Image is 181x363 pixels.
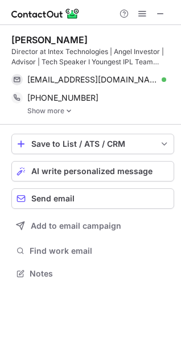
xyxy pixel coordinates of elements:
span: Find work email [30,246,170,256]
button: AI write personalized message [11,161,174,181]
span: [EMAIL_ADDRESS][DOMAIN_NAME] [27,75,158,85]
button: Find work email [11,243,174,259]
span: Notes [30,269,170,279]
div: Save to List / ATS / CRM [31,139,154,148]
img: - [65,107,72,115]
button: Send email [11,188,174,209]
div: [PERSON_NAME] [11,34,88,46]
a: Show more [27,107,174,115]
div: Director at Intex Technologies | Angel Investor | Advisor | Tech Speaker I Youngest IPL Team Owne... [11,47,174,67]
span: [PHONE_NUMBER] [27,93,98,103]
img: ContactOut v5.3.10 [11,7,80,20]
button: Add to email campaign [11,216,174,236]
button: Notes [11,266,174,282]
span: Send email [31,194,75,203]
span: AI write personalized message [31,167,153,176]
span: Add to email campaign [31,221,121,230]
button: save-profile-one-click [11,134,174,154]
